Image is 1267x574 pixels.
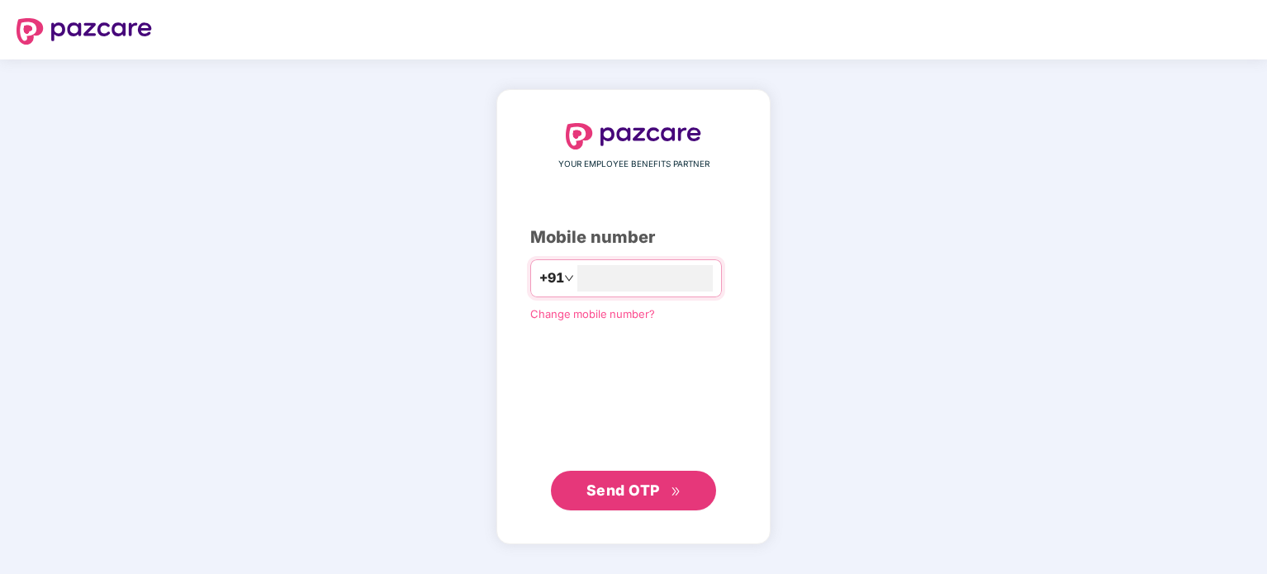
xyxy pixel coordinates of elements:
[671,486,681,497] span: double-right
[564,273,574,283] span: down
[551,471,716,510] button: Send OTPdouble-right
[539,268,564,288] span: +91
[17,18,152,45] img: logo
[566,123,701,149] img: logo
[586,481,660,499] span: Send OTP
[558,158,709,171] span: YOUR EMPLOYEE BENEFITS PARTNER
[530,307,655,320] a: Change mobile number?
[530,225,737,250] div: Mobile number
